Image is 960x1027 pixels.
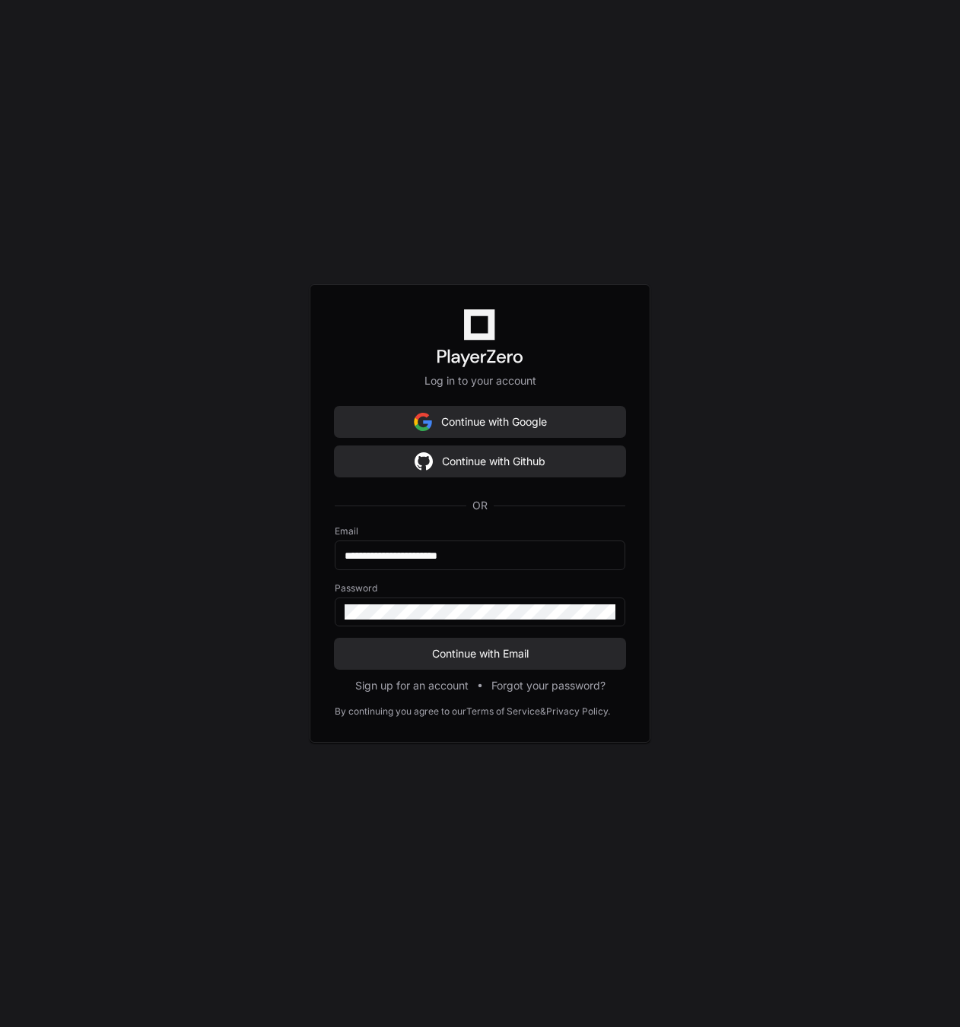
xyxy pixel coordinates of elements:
[335,525,625,537] label: Email
[335,407,625,437] button: Continue with Google
[335,639,625,669] button: Continue with Email
[335,373,625,388] p: Log in to your account
[415,446,433,477] img: Sign in with google
[540,705,546,718] div: &
[335,446,625,477] button: Continue with Github
[335,646,625,661] span: Continue with Email
[491,678,606,693] button: Forgot your password?
[414,407,432,437] img: Sign in with google
[335,705,466,718] div: By continuing you agree to our
[466,498,494,513] span: OR
[355,678,469,693] button: Sign up for an account
[466,705,540,718] a: Terms of Service
[546,705,610,718] a: Privacy Policy.
[335,582,625,594] label: Password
